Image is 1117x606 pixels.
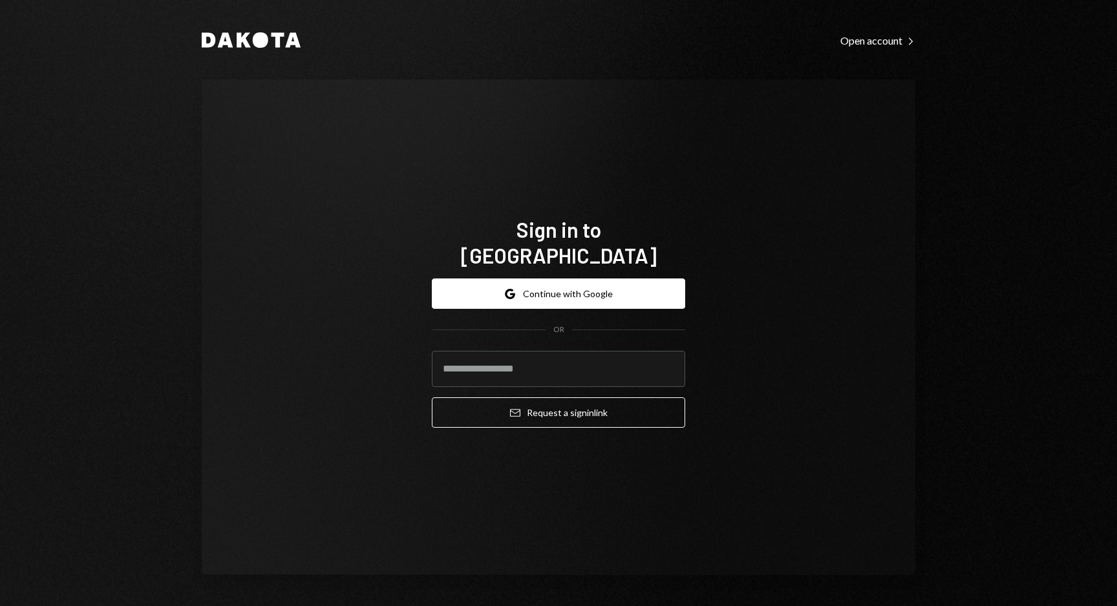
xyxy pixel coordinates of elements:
button: Continue with Google [432,278,685,309]
div: Open account [840,34,915,47]
div: OR [553,324,564,335]
h1: Sign in to [GEOGRAPHIC_DATA] [432,216,685,268]
button: Request a signinlink [432,397,685,428]
a: Open account [840,33,915,47]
